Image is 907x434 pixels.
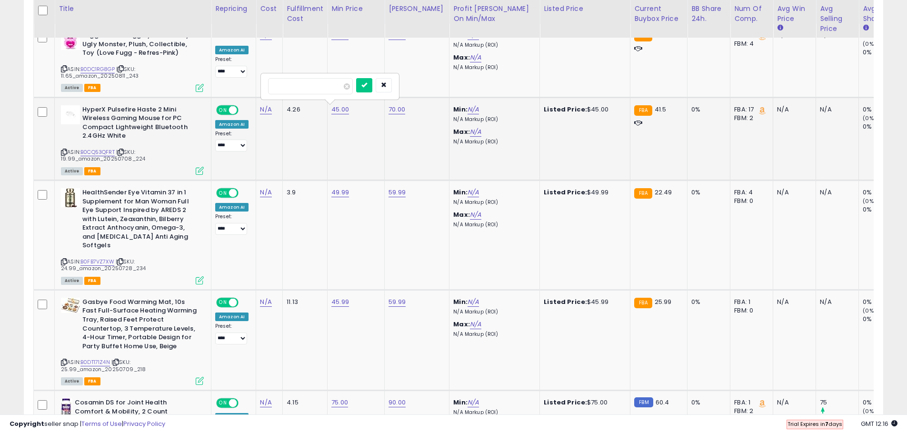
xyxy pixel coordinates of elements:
[215,313,249,321] div: Amazon AI
[10,420,165,429] div: seller snap | |
[287,398,320,407] div: 4.15
[470,320,481,329] a: N/A
[734,197,766,205] div: FBM: 0
[453,127,470,136] b: Max:
[61,298,204,384] div: ASIN:
[820,188,851,197] div: N/A
[389,105,405,114] a: 70.00
[61,277,83,285] span: All listings currently available for purchase on Amazon
[61,188,204,283] div: ASIN:
[544,297,587,306] b: Listed Price:
[217,106,229,114] span: ON
[331,188,349,197] a: 49.99
[80,65,115,73] a: B0DC1RG8GP
[217,298,229,306] span: ON
[215,203,249,212] div: Amazon AI
[544,398,623,407] div: $75.00
[734,306,766,315] div: FBM: 0
[237,298,252,306] span: OFF
[453,4,536,24] div: Profit [PERSON_NAME] on Min/Max
[691,4,726,24] div: BB Share 24h.
[544,398,587,407] b: Listed Price:
[331,4,380,14] div: Min Price
[863,114,876,122] small: (0%)
[691,188,723,197] div: 0%
[61,31,204,91] div: ASIN:
[82,105,198,143] b: HyperX Pulsefire Haste 2 Mini Wireless Gaming Mouse for PC Compact Lightweight Bluetooth 2.4GHz W...
[260,188,271,197] a: N/A
[10,419,44,428] strong: Copyright
[468,188,479,197] a: N/A
[691,398,723,407] div: 0%
[787,420,842,428] span: Trial Expires in days
[691,298,723,306] div: 0%
[863,315,901,323] div: 0%
[544,188,623,197] div: $49.99
[468,105,479,114] a: N/A
[470,127,481,137] a: N/A
[453,188,468,197] b: Min:
[61,167,83,175] span: All listings currently available for purchase on Amazon
[691,105,723,114] div: 0%
[863,307,876,314] small: (0%)
[389,297,406,307] a: 59.99
[734,40,766,48] div: FBM: 4
[734,114,766,122] div: FBM: 2
[544,4,626,14] div: Listed Price
[777,24,783,32] small: Avg Win Price.
[734,105,766,114] div: FBA: 17
[820,298,851,306] div: N/A
[453,105,468,114] b: Min:
[61,358,146,373] span: | SKU: 25.99_amazon_20250709_218
[215,323,249,344] div: Preset:
[331,398,348,407] a: 75.00
[61,148,145,162] span: | SKU: 19.99_amazon_20250708_224
[61,84,83,92] span: All listings currently available for purchase on Amazon
[84,84,100,92] span: FBA
[825,420,828,428] b: 7
[215,56,249,78] div: Preset:
[453,222,532,228] p: N/A Markup (ROI)
[453,42,532,49] p: N/A Markup (ROI)
[453,53,470,62] b: Max:
[260,398,271,407] a: N/A
[655,188,672,197] span: 22.49
[453,331,532,338] p: N/A Markup (ROI)
[82,188,198,252] b: HealthSender Eye Vitamin 37 in 1 Supplement for Man Woman Full Eye Support Inspired by AREDS 2 wi...
[81,419,122,428] a: Terms of Use
[84,377,100,385] span: FBA
[215,4,252,14] div: Repricing
[287,105,320,114] div: 4.26
[777,398,808,407] div: N/A
[453,297,468,306] b: Min:
[777,188,808,197] div: N/A
[777,4,812,24] div: Avg Win Price
[287,188,320,197] div: 3.9
[544,298,623,306] div: $45.99
[80,148,115,156] a: B0CQ53QFRT
[287,298,320,306] div: 11.13
[470,210,481,220] a: N/A
[61,258,146,272] span: | SKU: 24.99_amazon_20250728_234
[215,120,249,129] div: Amazon AI
[61,105,204,174] div: ASIN:
[260,105,271,114] a: N/A
[863,4,897,24] div: Avg BB Share
[217,189,229,197] span: ON
[61,298,80,313] img: 41Rn93mga1L._SL40_.jpg
[734,188,766,197] div: FBA: 4
[215,131,249,152] div: Preset:
[61,188,80,207] img: 41AA0qPbRcL._SL40_.jpg
[82,298,198,353] b: Gasbye Food Warming Mat, 10s Fast Full-Surface Heating Warming Tray, Raised Feet Protect Countert...
[634,105,652,116] small: FBA
[61,105,80,124] img: 21rnHSeuAiL._SL40_.jpg
[468,297,479,307] a: N/A
[215,46,249,54] div: Amazon AI
[61,398,72,417] img: 41JI1u0a3pL._SL40_.jpg
[634,4,683,24] div: Current Buybox Price
[61,377,83,385] span: All listings currently available for purchase on Amazon
[544,105,587,114] b: Listed Price:
[861,419,897,428] span: 2025-09-12 12:16 GMT
[260,4,279,14] div: Cost
[237,106,252,114] span: OFF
